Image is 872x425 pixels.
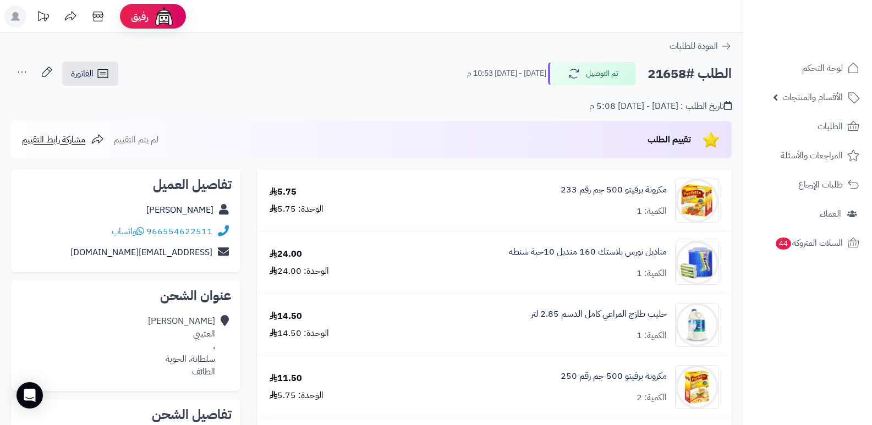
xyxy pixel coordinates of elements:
[270,186,297,198] div: 5.75
[637,267,667,280] div: الكمية: 1
[776,238,791,250] span: 44
[20,289,232,302] h2: عنوان الشحن
[270,248,302,261] div: 24.00
[62,62,118,86] a: الفاتورة
[670,40,732,53] a: العودة للطلبات
[750,55,865,81] a: لوحة التحكم
[548,62,636,85] button: تم التوصيل
[467,68,546,79] small: [DATE] - [DATE] 10:53 م
[750,201,865,227] a: العملاء
[22,133,85,146] span: مشاركة رابط التقييم
[531,308,667,321] a: حليب طازج المراعي كامل الدسم 2.85 لتر
[270,372,302,385] div: 11.50
[146,203,213,217] a: [PERSON_NAME]
[750,113,865,140] a: الطلبات
[676,241,719,285] img: 18058f74f4d46c81457aa8e15e5ddd8878f9-90x90.jpg
[148,315,215,378] div: [PERSON_NAME] العتيبي ، سلطانة، الحوية الطائف
[637,329,667,342] div: الكمية: 1
[114,133,158,146] span: لم يتم التقييم
[71,67,94,80] span: الفاتورة
[270,265,329,278] div: الوحدة: 24.00
[146,225,212,238] a: 966554622511
[750,230,865,256] a: السلات المتروكة44
[797,30,862,53] img: logo-2.png
[670,40,718,53] span: العودة للطلبات
[561,370,667,383] a: مكرونة برفيتو 500 جم رقم 250
[775,235,843,251] span: السلات المتروكة
[676,179,719,223] img: 645a41f67ef07b4ac81c4e6c0be00b4ea54-90x90.jpg
[29,5,57,30] a: تحديثات المنصة
[112,225,144,238] a: واتساب
[750,142,865,169] a: المراجعات والأسئلة
[798,177,843,192] span: طلبات الإرجاع
[153,5,175,27] img: ai-face.png
[270,203,323,216] div: الوحدة: 5.75
[20,408,232,421] h2: تفاصيل الشحن
[20,178,232,191] h2: تفاصيل العميل
[818,119,843,134] span: الطلبات
[17,382,43,409] div: Open Intercom Messenger
[589,100,732,113] div: تاريخ الطلب : [DATE] - [DATE] 5:08 م
[676,303,719,347] img: 231687683956884d204b15f120a616788953-90x90.jpg
[820,206,841,222] span: العملاء
[270,310,302,323] div: 14.50
[648,133,691,146] span: تقييم الطلب
[781,148,843,163] span: المراجعات والأسئلة
[509,246,667,258] a: مناديل نورس بلاستك 160 منديل 10حبة شنطه
[637,391,667,404] div: الكمية: 2
[70,246,212,259] a: [EMAIL_ADDRESS][DOMAIN_NAME]
[131,10,149,23] span: رفيق
[676,365,719,409] img: 2740873a8e63da8cf24b7f3fa663a2bc0bd8-90x90.jpg
[782,90,843,105] span: الأقسام والمنتجات
[637,205,667,218] div: الكمية: 1
[648,63,732,85] h2: الطلب #21658
[802,60,843,76] span: لوحة التحكم
[750,172,865,198] a: طلبات الإرجاع
[270,327,329,340] div: الوحدة: 14.50
[561,184,667,196] a: مكرونة برفيتو 500 جم رقم 233
[270,389,323,402] div: الوحدة: 5.75
[22,133,104,146] a: مشاركة رابط التقييم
